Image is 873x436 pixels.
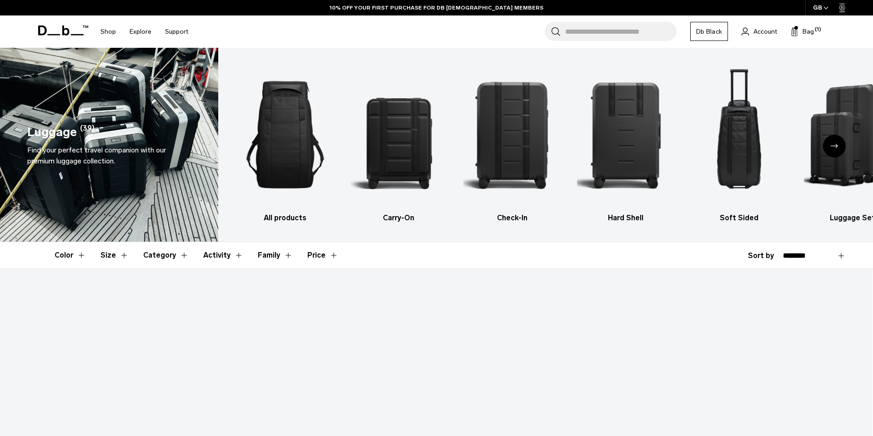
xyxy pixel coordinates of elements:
[55,242,86,269] button: Toggle Filter
[165,15,188,48] a: Support
[130,15,151,48] a: Explore
[350,61,448,208] img: Db
[690,61,788,223] a: Db Soft Sided
[690,213,788,223] h3: Soft Sided
[27,123,77,142] h1: Luggage
[236,61,334,223] a: Db All products
[791,26,814,37] button: Bag (1)
[100,242,129,269] button: Toggle Filter
[803,27,814,36] span: Bag
[258,242,293,269] button: Toggle Filter
[350,61,448,223] li: 2 / 6
[753,27,777,36] span: Account
[143,242,189,269] button: Toggle Filter
[203,242,243,269] button: Toggle Filter
[577,61,675,208] img: Db
[350,213,448,223] h3: Carry-On
[577,61,675,223] a: Db Hard Shell
[463,61,561,223] li: 3 / 6
[742,26,777,37] a: Account
[236,213,334,223] h3: All products
[330,4,543,12] a: 10% OFF YOUR FIRST PURCHASE FOR DB [DEMOGRAPHIC_DATA] MEMBERS
[236,61,334,223] li: 1 / 6
[27,146,166,165] span: Find your perfect travel companion with our premium luggage collection.
[463,213,561,223] h3: Check-In
[577,61,675,223] li: 4 / 6
[350,61,448,223] a: Db Carry-On
[815,26,821,34] span: (1)
[463,61,561,208] img: Db
[80,123,95,142] span: (39)
[100,15,116,48] a: Shop
[94,15,195,48] nav: Main Navigation
[690,61,788,208] img: Db
[823,135,846,157] div: Next slide
[307,242,338,269] button: Toggle Price
[690,61,788,223] li: 5 / 6
[690,22,728,41] a: Db Black
[236,61,334,208] img: Db
[577,213,675,223] h3: Hard Shell
[463,61,561,223] a: Db Check-In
